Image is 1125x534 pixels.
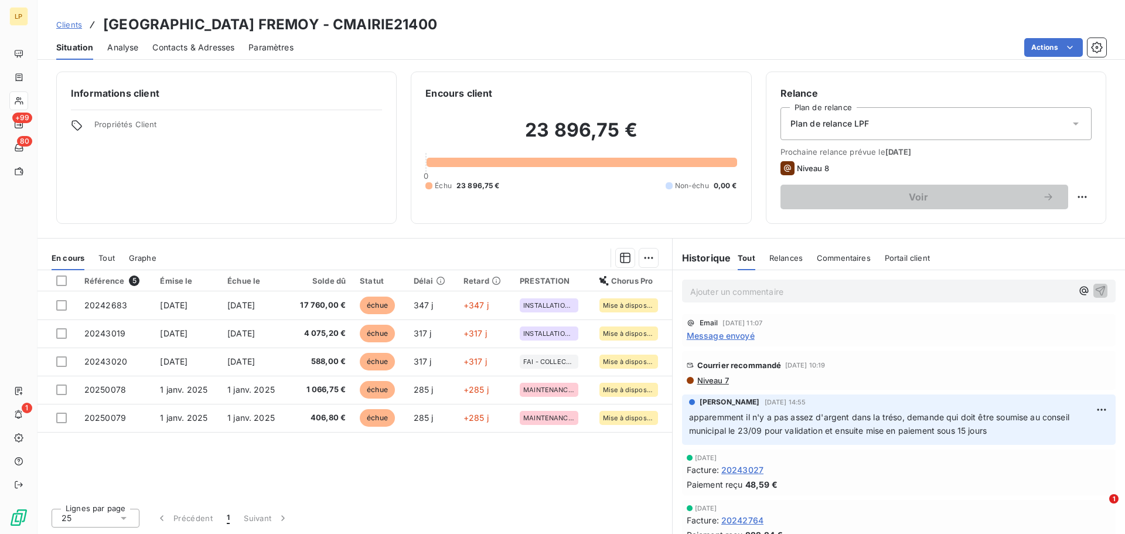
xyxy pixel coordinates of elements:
span: 588,00 € [295,356,346,368]
h2: 23 896,75 € [425,118,737,154]
span: 1 janv. 2025 [160,413,207,423]
span: 317 j [414,356,432,366]
div: PRESTATION [520,276,585,285]
span: [DATE] [160,300,187,310]
span: Graphe [129,253,156,263]
span: 25 [62,512,71,524]
span: Paiement reçu [687,478,743,491]
span: INSTALLATION - CASH COLLECTIVITE [523,302,575,309]
span: [DATE] [160,328,187,338]
span: [DATE] [695,505,717,512]
span: 20242764 [721,514,763,526]
span: Niveau 7 [696,376,729,385]
span: MAINTENANCE ANNUELLE - COLLECTIVITE [523,414,575,421]
span: échue [360,381,395,399]
span: 20243020 [84,356,127,366]
span: +317 j [463,328,487,338]
span: Mise à disposition du destinataire [603,358,654,365]
span: Analyse [107,42,138,53]
span: 1 [1109,494,1119,504]
span: [DATE] [227,300,255,310]
button: Suivant [237,506,296,530]
span: 23 896,75 € [456,181,500,191]
span: 1 [227,512,230,524]
div: Solde dû [295,276,346,285]
h3: [GEOGRAPHIC_DATA] FREMOY - CMAIRIE21400 [103,14,437,35]
div: Référence [84,275,146,286]
span: 347 j [414,300,434,310]
span: +99 [12,113,32,123]
span: Tout [738,253,755,263]
span: Situation [56,42,93,53]
div: Émise le [160,276,213,285]
span: +285 j [463,413,489,423]
span: Portail client [885,253,930,263]
span: échue [360,325,395,342]
iframe: Intercom live chat [1085,494,1113,522]
span: 1 janv. 2025 [160,385,207,394]
h6: Relance [780,86,1092,100]
span: échue [360,297,395,314]
span: 80 [17,136,32,147]
h6: Informations client [71,86,382,100]
span: [DATE] 10:19 [785,362,826,369]
button: 1 [220,506,237,530]
span: [DATE] 14:55 [765,399,806,406]
span: 17 760,00 € [295,300,346,311]
span: +317 j [463,356,487,366]
span: Propriétés Client [94,120,382,136]
span: INSTALLATION - CASH COLLECTIVITE [523,330,575,337]
span: Prochaine relance prévue le [780,147,1092,157]
span: Relances [769,253,803,263]
span: Mise à disposition du destinataire [603,302,654,309]
span: +347 j [463,300,489,310]
span: Clients [56,20,82,29]
span: apparemment il n'y a pas assez d'argent dans la tréso, demande qui doit être soumise au conseil m... [689,412,1072,436]
span: [DATE] [227,328,255,338]
h6: Historique [673,251,731,265]
span: 48,59 € [745,478,778,491]
span: 1 [22,403,32,413]
div: Retard [463,276,506,285]
span: MAINTENANCE ANNUELLE - COLLECTIVITE [523,386,575,393]
span: 5 [129,275,139,286]
a: Clients [56,19,82,30]
span: 406,80 € [295,412,346,424]
span: 0,00 € [714,181,737,191]
span: Mise à disposition du destinataire [603,330,654,337]
div: LP [9,7,28,26]
div: Échue le [227,276,281,285]
span: Email [700,319,718,326]
div: Statut [360,276,400,285]
span: Facture : [687,464,719,476]
span: 0 [424,171,428,181]
span: Échu [435,181,452,191]
span: +285 j [463,385,489,394]
span: [DATE] 11:07 [722,319,762,326]
div: Chorus Pro [599,276,665,285]
span: [DATE] [885,147,912,157]
span: Niveau 8 [797,164,829,173]
span: 1 janv. 2025 [227,413,275,423]
span: 285 j [414,413,434,423]
span: 1 janv. 2025 [227,385,275,394]
span: Non-échu [675,181,709,191]
span: 4 075,20 € [295,328,346,339]
span: 285 j [414,385,434,394]
span: Voir [795,192,1042,202]
span: Commentaires [817,253,871,263]
span: Tout [98,253,115,263]
span: Mise à disposition du destinataire [603,414,654,421]
span: [PERSON_NAME] [700,397,760,407]
h6: Encours client [425,86,492,100]
span: Mise à disposition du destinataire [603,386,654,393]
span: échue [360,409,395,427]
span: 20243027 [721,464,763,476]
img: Logo LeanPay [9,508,28,527]
span: [DATE] [160,356,187,366]
span: 317 j [414,328,432,338]
span: 20242683 [84,300,127,310]
button: Précédent [149,506,220,530]
span: 1 066,75 € [295,384,346,396]
div: Délai [414,276,449,285]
